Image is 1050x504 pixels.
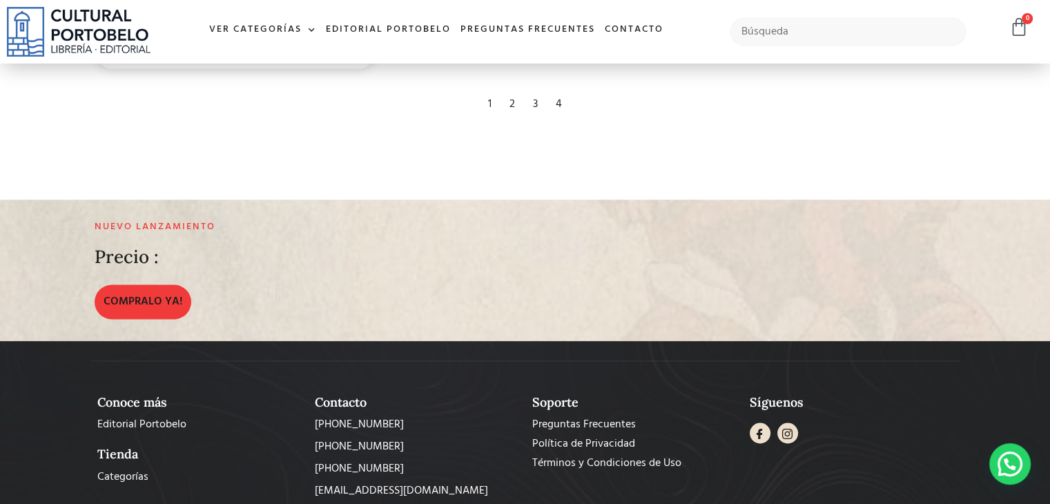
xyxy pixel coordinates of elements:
[532,454,736,471] a: Términos y Condiciones de Uso
[315,416,518,432] a: [PHONE_NUMBER]
[532,394,736,409] h2: Soporte
[1009,17,1029,37] a: 0
[104,293,182,310] span: COMPRALO YA!
[315,482,488,498] span: [EMAIL_ADDRESS][DOMAIN_NAME]
[97,394,301,409] h2: Conoce más
[750,394,953,409] h2: Síguenos
[95,247,159,267] h2: Precio :
[97,446,301,461] h2: Tienda
[456,15,600,45] a: Preguntas frecuentes
[97,416,186,432] span: Editorial Portobelo
[97,468,301,485] a: Categorías
[532,435,635,452] span: Política de Privacidad
[549,89,569,119] div: 4
[532,416,636,432] span: Preguntas Frecuentes
[97,468,148,485] span: Categorías
[315,460,518,476] a: [PHONE_NUMBER]
[1022,13,1033,24] span: 0
[532,454,681,471] span: Términos y Condiciones de Uso
[97,416,301,432] a: Editorial Portobelo
[730,17,966,46] input: Búsqueda
[526,89,545,119] div: 3
[315,482,518,498] a: [EMAIL_ADDRESS][DOMAIN_NAME]
[204,15,321,45] a: Ver Categorías
[481,89,498,119] div: 1
[315,438,404,454] span: [PHONE_NUMBER]
[503,89,522,119] div: 2
[95,284,191,319] a: COMPRALO YA!
[315,394,518,409] h2: Contacto
[600,15,668,45] a: Contacto
[95,222,669,233] h2: Nuevo lanzamiento
[315,416,404,432] span: [PHONE_NUMBER]
[315,438,518,454] a: [PHONE_NUMBER]
[315,460,404,476] span: [PHONE_NUMBER]
[321,15,456,45] a: Editorial Portobelo
[532,435,736,452] a: Política de Privacidad
[532,416,736,432] a: Preguntas Frecuentes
